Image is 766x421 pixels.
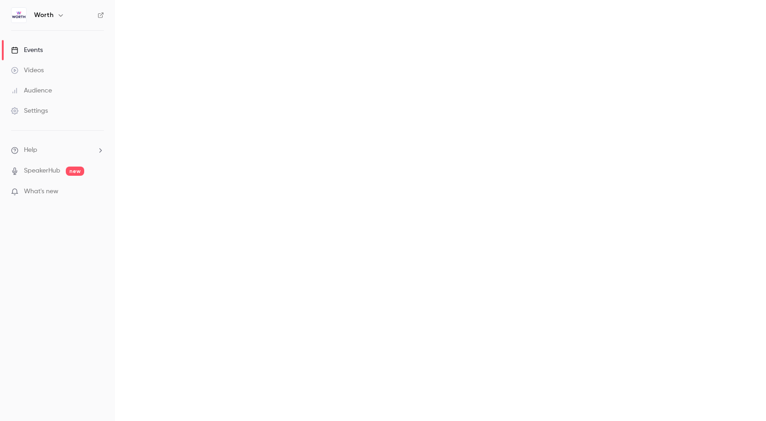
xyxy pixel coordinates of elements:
li: help-dropdown-opener [11,145,104,155]
h6: Worth [34,11,53,20]
span: Help [24,145,37,155]
div: Videos [11,66,44,75]
span: What's new [24,187,58,196]
span: new [66,167,84,176]
a: SpeakerHub [24,166,60,176]
div: Events [11,46,43,55]
div: Settings [11,106,48,115]
div: Audience [11,86,52,95]
img: Worth [12,8,26,23]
